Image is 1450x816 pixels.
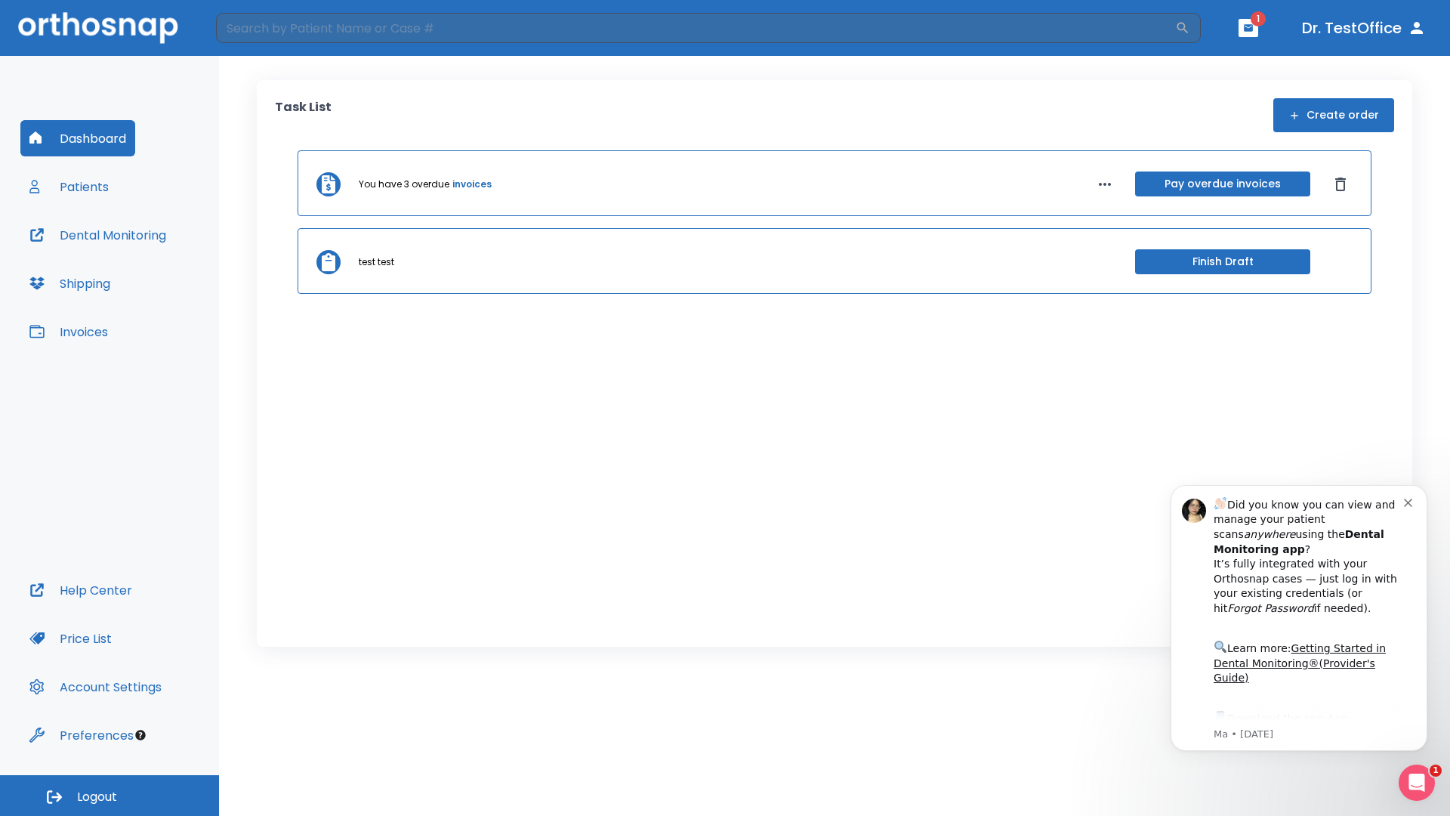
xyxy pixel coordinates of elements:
[20,572,141,608] button: Help Center
[1251,11,1266,26] span: 1
[216,13,1175,43] input: Search by Patient Name or Case #
[20,717,143,753] button: Preferences
[20,168,118,205] button: Patients
[77,789,117,805] span: Logout
[1273,98,1394,132] button: Create order
[20,669,171,705] button: Account Settings
[1328,172,1353,196] button: Dismiss
[1135,172,1310,196] button: Pay overdue invoices
[1430,765,1442,777] span: 1
[18,12,178,43] img: Orthosnap
[1399,765,1435,801] iframe: Intercom live chat
[134,728,147,742] div: Tooltip anchor
[20,314,117,350] button: Invoices
[20,620,121,657] button: Price List
[275,98,332,132] p: Task List
[20,265,119,301] button: Shipping
[20,217,175,253] button: Dental Monitoring
[20,120,135,156] button: Dashboard
[1148,466,1450,808] iframe: Intercom notifications message
[1135,249,1310,274] button: Finish Draft
[1296,14,1432,42] button: Dr. TestOffice
[359,255,394,269] p: test test
[359,178,449,191] p: You have 3 overdue
[452,178,492,191] a: invoices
